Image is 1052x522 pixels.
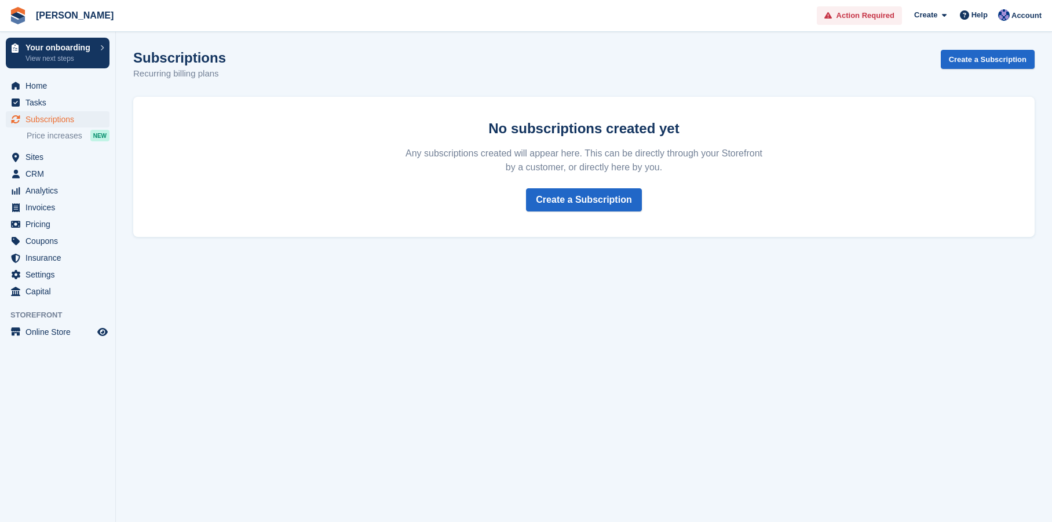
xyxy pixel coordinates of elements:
[6,38,109,68] a: Your onboarding View next steps
[401,147,767,174] p: Any subscriptions created will appear here. This can be directly through your Storefront by a cus...
[31,6,118,25] a: [PERSON_NAME]
[133,50,226,65] h1: Subscriptions
[25,216,95,232] span: Pricing
[817,6,902,25] a: Action Required
[941,50,1035,69] a: Create a Subscription
[6,283,109,300] a: menu
[133,67,226,81] p: Recurring billing plans
[25,111,95,127] span: Subscriptions
[25,199,95,216] span: Invoices
[25,283,95,300] span: Capital
[998,9,1010,21] img: Joel Isaksson
[27,130,82,141] span: Price increases
[10,309,115,321] span: Storefront
[25,53,94,64] p: View next steps
[6,78,109,94] a: menu
[25,78,95,94] span: Home
[25,94,95,111] span: Tasks
[6,216,109,232] a: menu
[25,43,94,52] p: Your onboarding
[6,149,109,165] a: menu
[90,130,109,141] div: NEW
[25,166,95,182] span: CRM
[6,267,109,283] a: menu
[526,188,641,211] a: Create a Subscription
[6,250,109,266] a: menu
[837,10,894,21] span: Action Required
[6,233,109,249] a: menu
[25,149,95,165] span: Sites
[25,182,95,199] span: Analytics
[1011,10,1042,21] span: Account
[6,182,109,199] a: menu
[25,324,95,340] span: Online Store
[914,9,937,21] span: Create
[6,199,109,216] a: menu
[25,267,95,283] span: Settings
[9,7,27,24] img: stora-icon-8386f47178a22dfd0bd8f6a31ec36ba5ce8667c1dd55bd0f319d3a0aa187defe.svg
[27,129,109,142] a: Price increases NEW
[25,233,95,249] span: Coupons
[96,325,109,339] a: Preview store
[6,111,109,127] a: menu
[25,250,95,266] span: Insurance
[488,121,679,136] strong: No subscriptions created yet
[6,166,109,182] a: menu
[971,9,988,21] span: Help
[6,94,109,111] a: menu
[6,324,109,340] a: menu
